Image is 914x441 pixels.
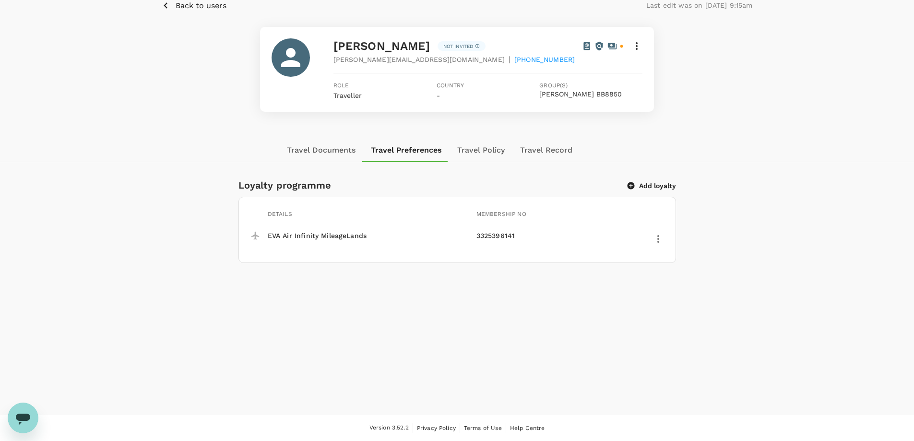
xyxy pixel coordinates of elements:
[333,92,362,99] span: Traveller
[268,231,473,240] p: EVA Air Infinity MileageLands
[646,0,753,10] p: Last edit was on [DATE] 9:15am
[510,423,545,433] a: Help Centre
[437,92,440,99] span: -
[510,425,545,431] span: Help Centre
[363,139,450,162] button: Travel Preferences
[369,423,409,433] span: Version 3.52.2
[509,54,510,65] span: |
[464,423,502,433] a: Terms of Use
[539,81,642,91] span: Group(s)
[8,403,38,433] iframe: Button to launch messaging window
[464,425,502,431] span: Terms of Use
[450,139,512,162] button: Travel Policy
[333,55,505,64] span: [PERSON_NAME][EMAIL_ADDRESS][DOMAIN_NAME]
[476,211,526,217] span: Membership no
[268,211,292,217] span: Details
[514,55,575,64] span: [PHONE_NUMBER]
[443,43,474,50] p: Not invited
[279,139,363,162] button: Travel Documents
[628,181,676,190] button: Add loyalty
[437,81,540,91] span: Country
[238,178,620,193] h6: Loyalty programme
[476,231,647,240] p: 3325396141
[539,91,622,98] button: [PERSON_NAME] BB8850
[417,423,456,433] a: Privacy Policy
[512,139,580,162] button: Travel Record
[333,39,430,53] span: [PERSON_NAME]
[333,81,437,91] span: Role
[417,425,456,431] span: Privacy Policy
